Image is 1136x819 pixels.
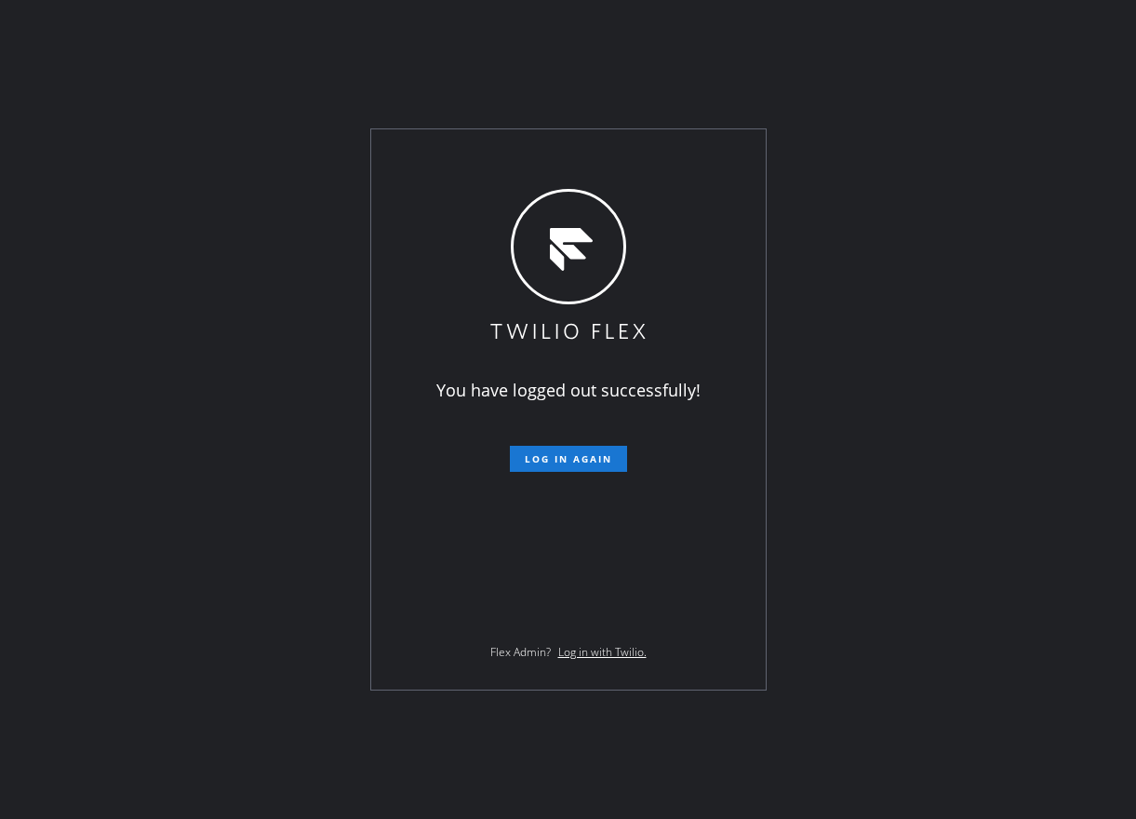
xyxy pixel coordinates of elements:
[490,644,551,660] span: Flex Admin?
[510,446,627,472] button: Log in again
[436,379,701,401] span: You have logged out successfully!
[525,452,612,465] span: Log in again
[558,644,647,660] a: Log in with Twilio.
